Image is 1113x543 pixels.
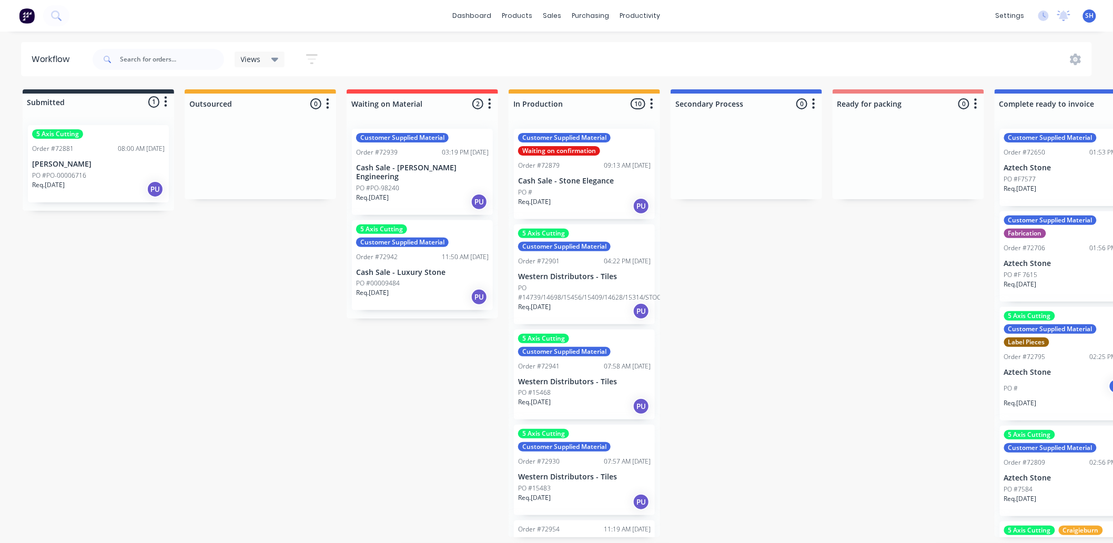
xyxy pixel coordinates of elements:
p: Cash Sale - Stone Elegance [518,177,651,186]
div: Order #72650 [1004,148,1046,157]
div: 5 Axis CuttingOrder #7288108:00 AM [DATE][PERSON_NAME]PO #PO-00006716Req.[DATE]PU [28,125,169,202]
div: products [497,8,538,24]
p: Req. [DATE] [32,180,65,190]
div: Customer Supplied MaterialOrder #7293903:19 PM [DATE]Cash Sale - [PERSON_NAME] EngineeringPO #PO-... [352,129,493,215]
img: Factory [19,8,35,24]
p: Western Distributors - Tiles [518,377,651,386]
div: Customer Supplied Material [518,347,611,356]
div: 5 Axis CuttingCustomer Supplied MaterialOrder #7290104:22 PM [DATE]Western Distributors - TilesPO... [514,224,655,324]
p: Western Distributors - Tiles [518,473,651,481]
p: PO #PO-98240 [356,183,399,193]
div: 09:13 AM [DATE] [604,161,651,170]
div: Label Pieces [1004,337,1049,347]
div: Waiting on confirmation [518,146,600,156]
div: Order #72954 [518,525,560,534]
p: Req. [DATE] [518,302,551,312]
p: Western Distributors - Tiles [518,272,651,281]
span: SH [1086,11,1094,21]
div: 5 Axis Cutting [1004,311,1055,321]
p: PO #7584 [1004,485,1033,494]
div: Order #72901 [518,257,560,266]
div: 11:19 AM [DATE] [604,525,651,534]
div: Customer Supplied Material [1004,216,1097,225]
div: Customer Supplied Material [518,242,611,251]
div: 5 Axis Cutting [518,334,569,343]
div: Customer Supplied Material [1004,133,1097,142]
div: PU [633,198,650,214]
div: Workflow [32,53,75,66]
div: 5 Axis Cutting [32,129,83,139]
div: 5 Axis CuttingCustomer Supplied MaterialOrder #7294211:50 AM [DATE]Cash Sale - Luxury StonePO #00... [352,220,493,311]
div: Order #72942 [356,252,398,262]
div: Order #72939 [356,148,398,157]
p: Cash Sale - [PERSON_NAME] Engineering [356,163,489,181]
div: Customer Supplied Material [518,133,611,142]
div: Order #72706 [1004,243,1046,253]
div: 5 Axis CuttingCustomer Supplied MaterialOrder #7294107:58 AM [DATE]Western Distributors - TilesPO... [514,330,655,420]
p: Req. [DATE] [356,193,389,202]
div: sales [538,8,567,24]
div: 07:57 AM [DATE] [604,457,651,466]
div: 5 Axis Cutting [518,229,569,238]
p: Req. [DATE] [518,493,551,503]
p: Req. [DATE] [1004,280,1037,289]
input: Search for orders... [120,49,224,70]
p: [PERSON_NAME] [32,160,165,169]
div: PU [471,289,488,305]
div: 07:58 AM [DATE] [604,362,651,371]
a: dashboard [448,8,497,24]
div: Order #72881 [32,144,74,153]
p: PO # [1004,384,1018,393]
div: 08:00 AM [DATE] [118,144,165,153]
div: Customer Supplied Material [356,133,449,142]
p: Req. [DATE] [518,197,551,207]
div: Order #72930 [518,457,560,466]
div: Craigieburn [1059,526,1103,535]
div: PU [147,181,164,198]
p: Req. [DATE] [518,397,551,407]
p: PO #15483 [518,484,551,493]
div: Customer Supplied Material [356,238,449,247]
div: Customer Supplied Material [518,442,611,452]
div: PU [633,303,650,320]
p: PO #15468 [518,388,551,397]
p: Req. [DATE] [1004,398,1037,408]
div: 11:50 AM [DATE] [442,252,489,262]
p: Cash Sale - Luxury Stone [356,268,489,277]
div: purchasing [567,8,615,24]
div: 5 Axis Cutting [1004,430,1055,439]
p: Req. [DATE] [1004,494,1037,504]
p: Req. [DATE] [1004,184,1037,193]
div: Order #72941 [518,362,560,371]
p: PO #14739/14698/15456/15409/14628/15314/STOCK [518,283,664,302]
div: settings [990,8,1030,24]
p: PO #PO-00006716 [32,171,86,180]
div: Customer Supplied MaterialWaiting on confirmationOrder #7287909:13 AM [DATE]Cash Sale - Stone Ele... [514,129,655,219]
div: 5 Axis CuttingCustomer Supplied MaterialOrder #7293007:57 AM [DATE]Western Distributors - TilesPO... [514,425,655,515]
div: 04:22 PM [DATE] [604,257,651,266]
p: PO #00009484 [356,279,400,288]
div: PU [633,494,650,510]
p: PO #F7577 [1004,175,1036,184]
div: productivity [615,8,666,24]
div: Customer Supplied Material [1004,324,1097,334]
div: 03:19 PM [DATE] [442,148,489,157]
div: Customer Supplied Material [1004,443,1097,453]
div: Order #72795 [1004,352,1046,362]
span: Views [241,54,261,65]
p: PO #F 7615 [1004,270,1038,280]
div: Order #72879 [518,161,560,170]
p: PO # [518,188,532,197]
p: Req. [DATE] [356,288,389,298]
div: Fabrication [1004,229,1046,238]
div: 5 Axis Cutting [518,429,569,438]
div: PU [471,193,488,210]
div: Order #72809 [1004,458,1046,467]
div: 5 Axis Cutting [356,224,407,234]
div: PU [633,398,650,415]
div: 5 Axis Cutting [1004,526,1055,535]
